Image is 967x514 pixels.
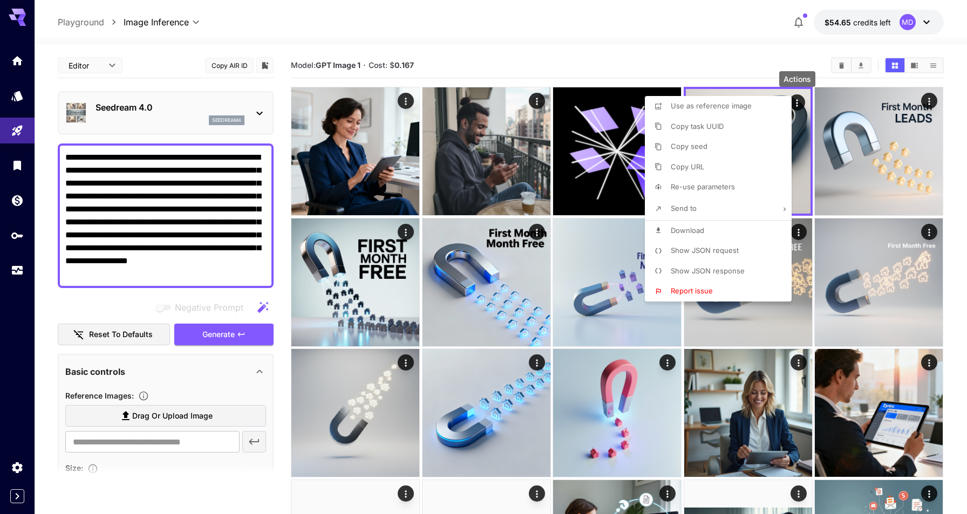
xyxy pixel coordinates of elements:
span: Re-use parameters [671,182,735,191]
span: Send to [671,204,697,213]
span: Show JSON response [671,266,745,275]
span: Use as reference image [671,101,752,110]
span: Copy URL [671,162,704,171]
span: Show JSON request [671,246,739,255]
span: Copy seed [671,142,707,150]
span: Download [671,226,704,235]
div: Actions [779,71,815,87]
span: Copy task UUID [671,122,724,131]
span: Report issue [671,286,713,295]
